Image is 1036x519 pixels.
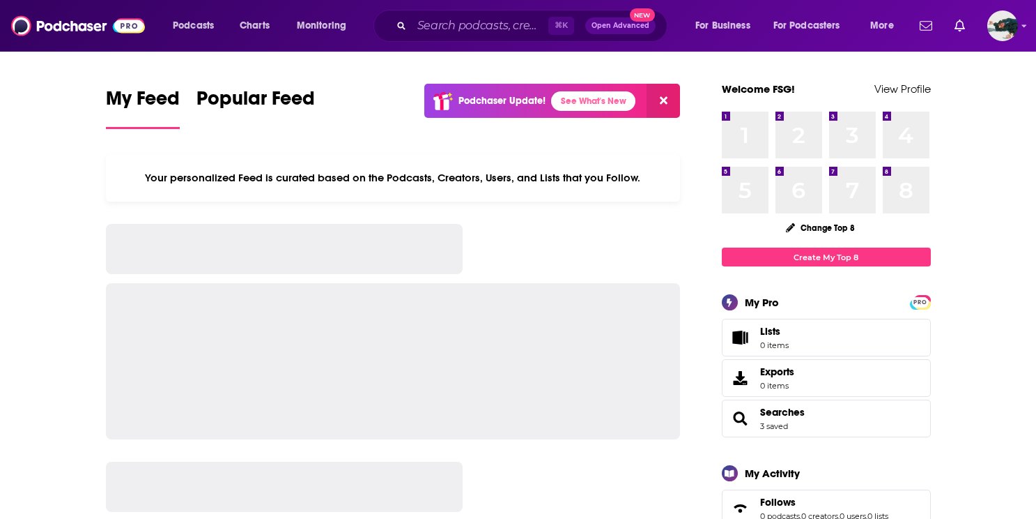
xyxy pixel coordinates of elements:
a: Welcome FSG! [722,82,795,96]
span: Searches [722,400,931,437]
span: 0 items [760,381,794,391]
span: Open Advanced [592,22,649,29]
span: Lists [760,325,780,338]
span: Podcasts [173,16,214,36]
span: Exports [760,366,794,378]
img: Podchaser - Follow, Share and Rate Podcasts [11,13,145,39]
div: My Pro [745,296,779,309]
button: open menu [163,15,232,37]
span: More [870,16,894,36]
button: Open AdvancedNew [585,17,656,34]
a: Searches [727,409,755,428]
a: Show notifications dropdown [914,14,938,38]
span: Charts [240,16,270,36]
a: My Feed [106,86,180,129]
a: Searches [760,406,805,419]
span: For Podcasters [773,16,840,36]
a: Follows [727,499,755,518]
a: Show notifications dropdown [949,14,971,38]
span: 0 items [760,340,789,350]
span: Monitoring [297,16,346,36]
a: Follows [760,496,888,509]
button: Change Top 8 [778,219,864,236]
a: View Profile [874,82,931,96]
a: 3 saved [760,421,788,431]
a: PRO [912,296,929,307]
span: For Business [695,16,750,36]
span: New [630,8,655,22]
div: Search podcasts, credits, & more... [387,10,681,42]
a: Charts [231,15,278,37]
a: See What's New [551,91,635,111]
button: open menu [860,15,911,37]
span: Lists [760,325,789,338]
a: Create My Top 8 [722,248,931,266]
a: Lists [722,319,931,356]
div: My Activity [745,467,800,480]
a: Popular Feed [196,86,315,129]
span: Exports [727,368,755,388]
button: Show profile menu [987,10,1018,41]
button: open menu [287,15,364,37]
span: Popular Feed [196,86,315,119]
button: open menu [686,15,768,37]
div: Your personalized Feed is curated based on the Podcasts, Creators, Users, and Lists that you Follow. [106,154,681,202]
span: Logged in as fsg.publicity [987,10,1018,41]
input: Search podcasts, credits, & more... [412,15,548,37]
span: My Feed [106,86,180,119]
span: PRO [912,297,929,308]
button: open menu [764,15,860,37]
span: ⌘ K [548,17,574,35]
span: Lists [727,328,755,347]
p: Podchaser Update! [458,95,546,107]
a: Exports [722,359,931,397]
span: Follows [760,496,796,509]
img: User Profile [987,10,1018,41]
